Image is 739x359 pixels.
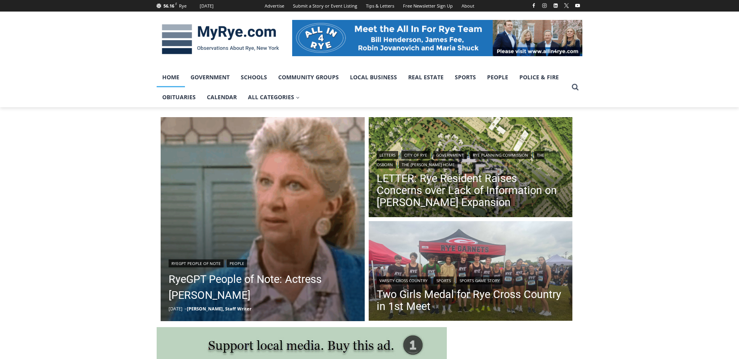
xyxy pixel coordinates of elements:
[514,67,564,87] a: Police & Fire
[201,87,242,107] a: Calendar
[169,306,183,312] time: [DATE]
[369,221,573,323] a: Read More Two Girls Medal for Rye Cross Country in 1st Meet
[169,258,357,267] div: |
[369,117,573,219] img: (PHOTO: Illustrative plan of The Osborn's proposed site plan from the July 10, 2025 planning comm...
[169,259,224,267] a: RyeGPT People of Note
[369,221,573,323] img: (PHOTO: The Rye Varsity Cross Country team after their first meet on Saturday, September 6, 2025....
[161,117,365,321] a: Read More RyeGPT People of Note: Actress Liz Sheridan
[457,277,503,284] a: Sports Game Story
[175,2,177,6] span: F
[377,173,565,208] a: LETTER: Rye Resident Raises Concerns over Lack of Information on [PERSON_NAME] Expansion
[187,306,252,312] a: [PERSON_NAME], Staff Writer
[242,87,305,107] a: All Categories
[292,20,582,56] img: All in for Rye
[573,1,582,10] a: YouTube
[200,2,214,10] div: [DATE]
[377,149,565,169] div: | | | | |
[369,117,573,219] a: Read More LETTER: Rye Resident Raises Concerns over Lack of Information on Osborn Expansion
[185,306,187,312] span: –
[185,67,235,87] a: Government
[169,271,357,303] a: RyeGPT People of Note: Actress [PERSON_NAME]
[377,277,430,284] a: Varsity Cross Country
[157,19,284,60] img: MyRye.com
[377,275,565,284] div: | |
[235,67,273,87] a: Schools
[470,151,531,159] a: Rye Planning Commission
[157,67,568,108] nav: Primary Navigation
[161,117,365,321] img: (PHOTO: Sheridan in an episode of ALF. Public Domain.)
[551,1,560,10] a: Linkedin
[227,259,247,267] a: People
[403,67,449,87] a: Real Estate
[399,161,458,169] a: The [PERSON_NAME] Home
[540,1,549,10] a: Instagram
[344,67,403,87] a: Local Business
[163,3,174,9] span: 56.16
[562,1,571,10] a: X
[157,67,185,87] a: Home
[273,67,344,87] a: Community Groups
[529,1,539,10] a: Facebook
[433,151,467,159] a: Government
[482,67,514,87] a: People
[179,2,187,10] div: Rye
[449,67,482,87] a: Sports
[434,277,454,284] a: Sports
[568,80,582,94] button: View Search Form
[377,151,398,159] a: Letters
[157,87,201,107] a: Obituaries
[377,288,565,312] a: Two Girls Medal for Rye Cross Country in 1st Meet
[248,93,300,102] span: All Categories
[401,151,430,159] a: City of Rye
